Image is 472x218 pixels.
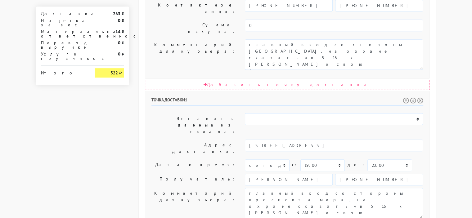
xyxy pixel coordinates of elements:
strong: 0 [118,40,120,46]
input: Имя [245,174,333,185]
h6: Точка доставки [151,97,423,106]
strong: 0 [118,18,120,23]
div: Добавить точку доставки [145,80,430,90]
label: Дата и время: [147,159,240,171]
strong: 263 [113,11,120,16]
div: Услуги грузчиков [36,52,90,60]
div: Перевод выручки [36,41,90,49]
div: Наценка за вес [36,18,90,27]
label: Адрес доставки: [147,140,240,157]
div: Доставка [36,11,90,16]
label: Сумма выкупа: [147,20,240,37]
input: Телефон [335,174,423,185]
div: Материальная ответственность [36,29,90,38]
textarea: главный взод со стороны [GEOGRAPHIC_DATA], на озране сказать «в 516 к [PERSON_NAME] и свою фамимл... [245,39,423,70]
strong: 0 [118,51,120,57]
strong: 322 [110,70,118,76]
label: Комментарий для курьера: [147,39,240,70]
div: Итого [41,68,86,75]
strong: 14 [115,29,120,34]
label: до: [347,159,365,170]
span: 1 [185,97,187,103]
label: c: [292,159,298,170]
label: Вставить данные из склада: [147,113,240,137]
label: Получатель: [147,174,240,185]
